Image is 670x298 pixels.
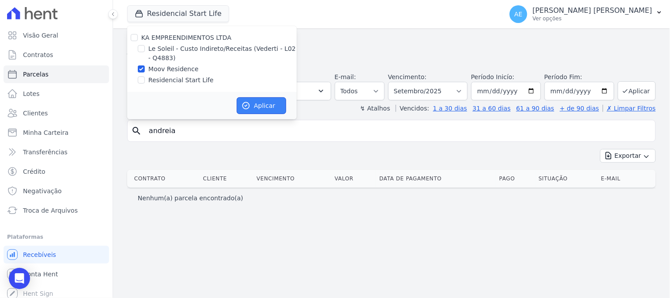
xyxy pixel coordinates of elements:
[360,105,390,112] label: ↯ Atalhos
[23,206,78,215] span: Troca de Arquivos
[433,105,467,112] a: 1 a 30 dias
[331,170,376,187] th: Valor
[23,109,48,118] span: Clientes
[138,194,243,202] p: Nenhum(a) parcela encontrado(a)
[4,163,109,180] a: Crédito
[23,128,68,137] span: Minha Carteira
[127,35,656,51] h2: Parcelas
[598,170,644,187] th: E-mail
[4,27,109,44] a: Visão Geral
[471,73,515,80] label: Período Inicío:
[23,167,45,176] span: Crédito
[23,250,56,259] span: Recebíveis
[23,70,49,79] span: Parcelas
[618,81,656,100] button: Aplicar
[23,187,62,195] span: Negativação
[23,50,53,59] span: Contratos
[148,76,214,85] label: Residencial Start Life
[335,73,356,80] label: E-mail:
[148,65,199,74] label: Moov Residence
[496,170,535,187] th: Pago
[4,124,109,141] a: Minha Carteira
[23,31,58,40] span: Visão Geral
[545,73,614,82] label: Período Fim:
[131,126,142,136] i: search
[4,143,109,161] a: Transferências
[473,105,511,112] a: 31 a 60 dias
[533,6,652,15] p: [PERSON_NAME] [PERSON_NAME]
[603,105,656,112] a: ✗ Limpar Filtros
[144,122,652,140] input: Buscar por nome do lote ou do cliente
[4,46,109,64] a: Contratos
[148,44,297,63] label: Le Soleil - Custo Indireto/Receitas (Vederti - L02 - Q4883)
[516,105,554,112] a: 61 a 90 dias
[503,2,670,27] button: AE [PERSON_NAME] [PERSON_NAME] Ver opções
[515,11,522,17] span: AE
[600,149,656,163] button: Exportar
[23,270,58,279] span: Conta Hent
[253,170,331,187] th: Vencimento
[4,85,109,103] a: Lotes
[141,34,231,41] label: KA EMPREENDIMENTOS LTDA
[127,5,229,22] button: Residencial Start Life
[560,105,599,112] a: + de 90 dias
[200,170,253,187] th: Cliente
[4,65,109,83] a: Parcelas
[4,265,109,283] a: Conta Hent
[4,104,109,122] a: Clientes
[127,170,200,187] th: Contrato
[388,73,427,80] label: Vencimento:
[23,148,68,157] span: Transferências
[4,202,109,219] a: Troca de Arquivos
[535,170,598,187] th: Situação
[396,105,429,112] label: Vencidos:
[23,89,40,98] span: Lotes
[237,97,286,114] button: Aplicar
[376,170,496,187] th: Data de Pagamento
[4,246,109,264] a: Recebíveis
[7,232,106,242] div: Plataformas
[4,182,109,200] a: Negativação
[533,15,652,22] p: Ver opções
[9,268,30,289] div: Open Intercom Messenger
